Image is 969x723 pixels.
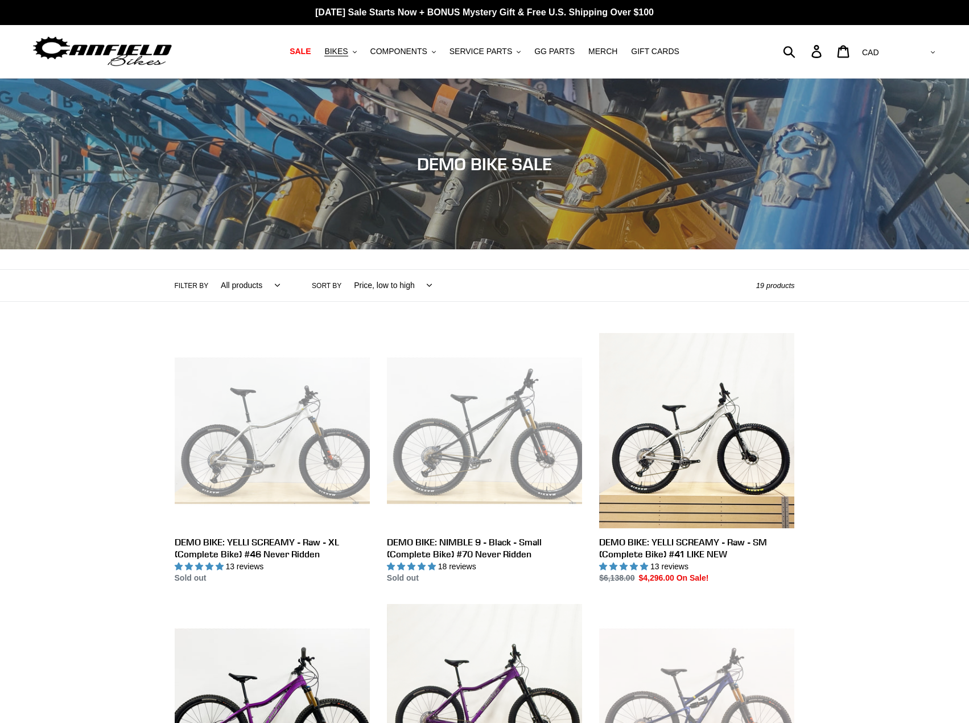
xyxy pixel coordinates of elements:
[583,44,623,59] a: MERCH
[175,281,209,291] label: Filter by
[31,34,174,69] img: Canfield Bikes
[319,44,362,59] button: BIKES
[534,47,575,56] span: GG PARTS
[417,154,552,174] span: DEMO BIKE SALE
[324,47,348,56] span: BIKES
[756,281,795,290] span: 19 products
[588,47,617,56] span: MERCH
[529,44,580,59] a: GG PARTS
[450,47,512,56] span: SERVICE PARTS
[284,44,316,59] a: SALE
[290,47,311,56] span: SALE
[444,44,526,59] button: SERVICE PARTS
[312,281,341,291] label: Sort by
[631,47,679,56] span: GIFT CARDS
[365,44,442,59] button: COMPONENTS
[789,39,818,64] input: Search
[625,44,685,59] a: GIFT CARDS
[370,47,427,56] span: COMPONENTS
